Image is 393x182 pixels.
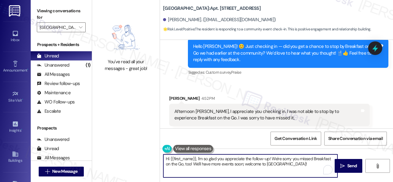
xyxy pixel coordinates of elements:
[37,108,61,114] div: Escalate
[37,99,75,105] div: WO Follow-ups
[37,53,59,59] div: Unread
[52,168,77,175] span: New Message
[84,60,92,70] div: (1)
[375,164,380,168] i: 
[324,132,387,145] button: Share Conversation via email
[163,27,195,32] strong: 🌟 Risk Level: Positive
[3,28,28,45] a: Inbox
[163,26,371,33] span: : The resident is responding to a community event check-in. This is positive engagement and relat...
[3,89,28,105] a: Site Visit •
[37,80,80,87] div: Review follow-ups
[347,163,357,169] span: Send
[163,154,337,177] textarea: To enrich screen reader interactions, please activate Accessibility in Grammarly extension settings
[193,43,379,63] div: Hello [PERSON_NAME]! 😊 Just checking in — did you get a chance to stop by Breakfast on the Go we ...
[37,145,59,152] div: Unread
[37,136,69,143] div: Unanswered
[102,19,150,56] img: empty-state
[37,6,86,22] label: Viewing conversations for
[200,95,215,102] div: 4:52 PM
[163,17,276,23] div: [PERSON_NAME]. ([EMAIL_ADDRESS][DOMAIN_NAME])
[37,71,70,78] div: All Messages
[3,149,28,165] a: Buildings
[174,108,360,122] div: Afternoon [PERSON_NAME], I appreciate you checking in. I was not able to stop by to experience Br...
[22,97,23,102] span: •
[37,62,69,68] div: Unanswered
[163,5,261,12] b: [GEOGRAPHIC_DATA]: Apt. [STREET_ADDRESS]
[169,126,370,135] div: Tagged as:
[3,119,28,135] a: Insights •
[231,70,241,75] span: Praise
[187,128,197,133] span: Praise
[328,135,383,142] span: Share Conversation via email
[270,132,321,145] button: Get Conversation Link
[21,127,22,132] span: •
[31,41,92,48] div: Prospects + Residents
[31,125,92,131] div: Prospects
[39,167,84,176] button: New Message
[169,95,370,104] div: [PERSON_NAME]
[37,90,71,96] div: Maintenance
[27,67,28,72] span: •
[206,70,231,75] span: Custom survey ,
[340,164,345,168] i: 
[37,155,70,161] div: All Messages
[9,5,21,17] img: ResiDesk Logo
[274,135,317,142] span: Get Conversation Link
[188,68,388,77] div: Tagged as:
[335,159,362,173] button: Send
[40,22,76,32] input: All communities
[99,59,153,72] div: You've read all your messages - great job!
[45,169,50,174] i: 
[79,25,82,30] i: 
